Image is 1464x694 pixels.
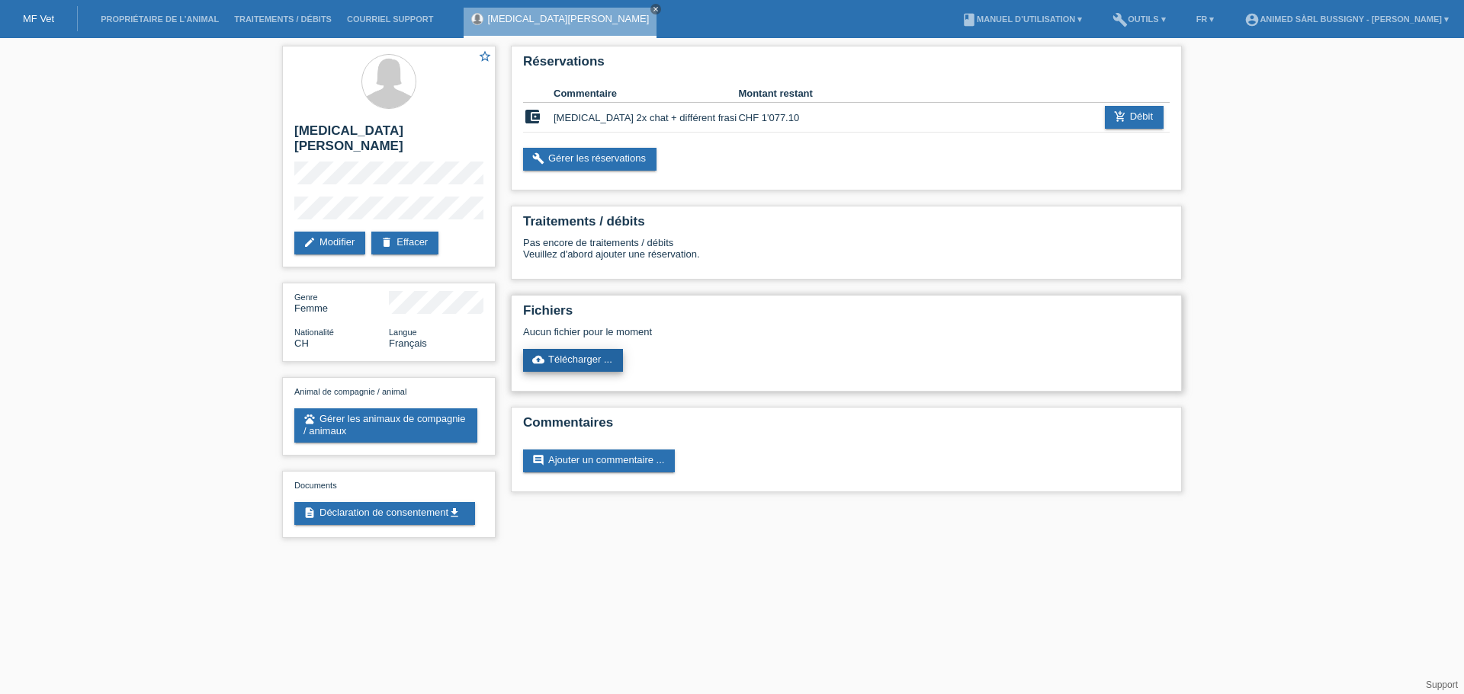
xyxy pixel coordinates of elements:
[1105,106,1164,129] a: add_shopping_cartDébit
[294,328,334,337] span: Nationalité
[554,85,738,103] th: Commentaire
[523,449,675,472] a: commentAjouter un commentaire ...
[294,291,389,314] div: Femme
[294,481,337,490] span: Documents
[303,236,316,248] i: edit
[389,337,427,349] span: Français
[303,413,316,425] i: pets
[294,387,406,396] span: Animal de compagnie / animal
[478,50,492,66] a: star_border
[303,507,316,519] i: description
[478,50,492,63] i: star_border
[738,103,830,133] td: CHF 1'077.10
[294,408,477,443] a: petsGérer les animaux de compagnie / animaux
[1105,14,1173,24] a: buildOutils ▾
[523,415,1170,438] h2: Commentaires
[294,337,309,349] span: Suisse
[523,349,623,372] a: cloud_uploadTélécharger ...
[23,13,54,24] a: MF Vet
[1237,14,1456,24] a: account_circleANIMED Sàrl Bussigny - [PERSON_NAME] ▾
[523,148,657,171] a: buildGérer les réservations
[1244,12,1260,27] i: account_circle
[93,14,226,24] a: Propriétaire de l’animal
[1114,110,1126,123] i: add_shopping_cart
[523,107,541,126] i: account_balance_wallet
[294,123,483,162] h2: [MEDICAL_DATA][PERSON_NAME]
[738,85,830,103] th: Montant restant
[339,14,441,24] a: Courriel Support
[554,103,738,133] td: [MEDICAL_DATA] 2x chat + différent frasi
[523,237,1170,271] div: Pas encore de traitements / débits Veuillez d'abord ajouter une réservation.
[532,152,544,165] i: build
[380,236,393,248] i: delete
[448,507,461,519] i: get_app
[523,54,1170,77] h2: Réservations
[650,4,661,14] a: close
[226,14,339,24] a: Traitements / débits
[954,14,1090,24] a: bookManuel d’utilisation ▾
[389,328,417,337] span: Langue
[962,12,977,27] i: book
[371,232,438,254] a: deleteEffacer
[532,454,544,466] i: comment
[1189,14,1222,24] a: FR ▾
[523,303,1170,326] h2: Fichiers
[523,214,1170,237] h2: Traitements / débits
[294,232,365,254] a: editModifier
[1426,680,1458,690] a: Support
[523,326,989,337] div: Aucun fichier pour le moment
[294,293,318,302] span: Genre
[487,13,649,24] a: [MEDICAL_DATA][PERSON_NAME]
[294,502,475,525] a: descriptionDéclaration de consentementget_app
[1112,12,1128,27] i: build
[532,353,544,366] i: cloud_upload
[652,5,660,13] i: close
